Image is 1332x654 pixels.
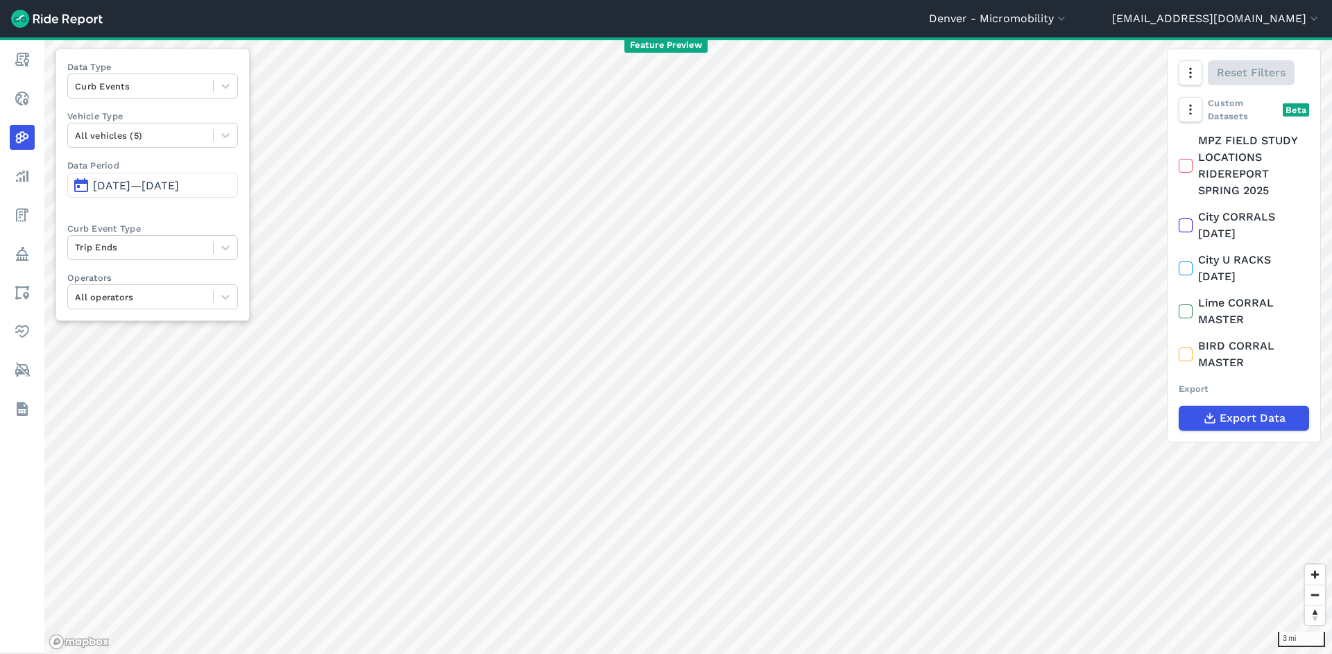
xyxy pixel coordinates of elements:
span: Reset Filters [1217,64,1286,81]
a: Health [10,319,35,344]
a: Policy [10,241,35,266]
a: Heatmaps [10,125,35,150]
label: Data Type [67,60,238,74]
label: City CORRALS [DATE] [1179,209,1309,242]
label: BIRD CORRAL MASTER [1179,338,1309,371]
a: Mapbox logo [49,634,110,650]
a: Report [10,47,35,72]
label: Vehicle Type [67,110,238,123]
label: Data Period [67,159,238,172]
button: [DATE]—[DATE] [67,173,238,198]
button: Denver - Micromobility [929,10,1068,27]
label: Curb Event Type [67,222,238,235]
button: [EMAIL_ADDRESS][DOMAIN_NAME] [1112,10,1321,27]
a: Realtime [10,86,35,111]
a: Datasets [10,397,35,422]
div: Export [1179,382,1309,395]
a: Areas [10,280,35,305]
label: Operators [67,271,238,284]
button: Zoom in [1305,565,1325,585]
span: [DATE]—[DATE] [93,179,179,192]
label: City U RACKS [DATE] [1179,252,1309,285]
label: MPZ FIELD STUDY LOCATIONS RIDEREPORT SPRING 2025 [1179,132,1309,199]
button: Zoom out [1305,585,1325,605]
a: Fees [10,203,35,227]
button: Reset bearing to north [1305,605,1325,625]
img: Ride Report [11,10,103,28]
div: Beta [1283,103,1309,117]
button: Reset Filters [1208,60,1295,85]
label: Lime CORRAL MASTER [1179,295,1309,328]
a: Analyze [10,164,35,189]
span: Export Data [1220,410,1286,427]
canvas: Map [44,37,1332,654]
button: Export Data [1179,406,1309,431]
span: Feature Preview [624,38,708,53]
div: Custom Datasets [1179,96,1309,123]
a: ModeShift [10,358,35,383]
div: 3 mi [1278,632,1325,647]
